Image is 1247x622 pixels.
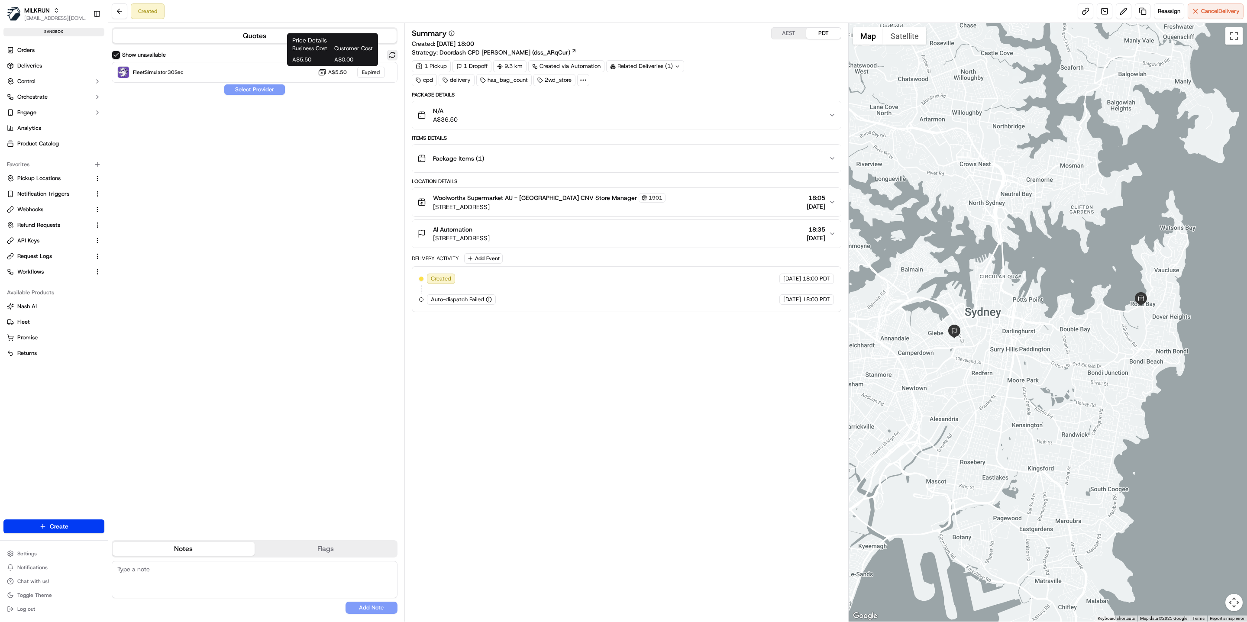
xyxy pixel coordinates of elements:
[334,56,373,64] span: A$0.00
[412,178,841,185] div: Location Details
[803,275,830,283] span: 18:00 PDT
[7,303,101,310] a: Nash AI
[3,331,104,345] button: Promise
[3,315,104,329] button: Fleet
[783,275,801,283] span: [DATE]
[412,255,459,262] div: Delivery Activity
[50,522,68,531] span: Create
[412,60,451,72] div: 1 Pickup
[3,234,104,248] button: API Keys
[7,190,90,198] a: Notification Triggers
[851,610,879,622] a: Open this area in Google Maps (opens a new window)
[883,27,926,45] button: Show satellite imagery
[3,187,104,201] button: Notification Triggers
[433,234,490,242] span: [STREET_ADDRESS]
[1098,616,1135,622] button: Keyboard shortcuts
[533,74,575,86] div: 2wd_store
[7,206,90,213] a: Webhooks
[17,252,52,260] span: Request Logs
[1154,3,1184,19] button: Reassign
[803,296,830,303] span: 18:00 PDT
[528,60,604,72] a: Created via Automation
[17,206,43,213] span: Webhooks
[3,218,104,232] button: Refund Requests
[412,74,437,86] div: cpd
[3,3,90,24] button: MILKRUNMILKRUN[EMAIL_ADDRESS][DOMAIN_NAME]
[807,234,825,242] span: [DATE]
[7,174,90,182] a: Pickup Locations
[412,48,577,57] div: Strategy:
[851,610,879,622] img: Google
[1225,594,1243,611] button: Map camera controls
[17,606,35,612] span: Log out
[3,561,104,574] button: Notifications
[433,193,637,202] span: Woolworths Supermarket AU - [GEOGRAPHIC_DATA] CNV Store Manager
[3,300,104,313] button: Nash AI
[86,146,105,153] span: Pylon
[24,15,86,22] button: [EMAIL_ADDRESS][DOMAIN_NAME]
[17,46,35,54] span: Orders
[3,346,104,360] button: Returns
[122,51,166,59] label: Show unavailable
[1188,3,1244,19] button: CancelDelivery
[318,68,347,77] button: A$5.50
[7,349,101,357] a: Returns
[783,296,801,303] span: [DATE]
[1140,616,1187,621] span: Map data ©2025 Google
[5,122,70,137] a: 📗Knowledge Base
[3,137,104,151] a: Product Catalog
[7,237,90,245] a: API Keys
[17,318,30,326] span: Fleet
[3,249,104,263] button: Request Logs
[433,203,665,211] span: [STREET_ADDRESS]
[1192,616,1205,621] a: Terms (opens in new tab)
[9,82,24,98] img: 1736555255976-a54dd68f-1ca7-489b-9aae-adbdc363a1c4
[24,6,50,15] span: MILKRUN
[17,93,48,101] span: Orchestrate
[772,28,806,39] button: AEST
[1201,7,1240,15] span: Cancel Delivery
[3,121,104,135] a: Analytics
[17,564,48,571] span: Notifications
[334,45,373,52] span: Customer Cost
[7,252,90,260] a: Request Logs
[3,203,104,216] button: Webhooks
[9,8,26,26] img: Nash
[431,296,484,303] span: Auto-dispatch Failed
[412,135,841,142] div: Items Details
[412,29,447,37] h3: Summary
[113,542,255,556] button: Notes
[29,91,110,98] div: We're available if you need us!
[7,334,101,342] a: Promise
[807,193,825,202] span: 18:05
[17,62,42,70] span: Deliveries
[17,221,60,229] span: Refund Requests
[17,174,61,182] span: Pickup Locations
[113,29,397,43] button: Quotes
[118,67,129,78] img: FleetSimulator30Sec
[147,85,158,95] button: Start new chat
[29,82,142,91] div: Start new chat
[412,145,841,172] button: Package Items (1)
[3,43,104,57] a: Orders
[292,45,331,52] span: Business Cost
[17,592,52,599] span: Toggle Theme
[431,275,451,283] span: Created
[493,60,527,72] div: 9.3 km
[3,59,104,73] a: Deliveries
[1225,27,1243,45] button: Toggle fullscreen view
[17,578,49,585] span: Chat with us!
[606,60,684,72] div: Related Deliveries (1)
[9,126,16,133] div: 📗
[292,56,331,64] span: A$5.50
[437,40,474,48] span: [DATE] 18:00
[255,542,397,556] button: Flags
[17,124,41,132] span: Analytics
[3,603,104,615] button: Log out
[17,77,36,85] span: Control
[476,74,532,86] div: has_bag_count
[17,268,44,276] span: Workflows
[439,74,475,86] div: delivery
